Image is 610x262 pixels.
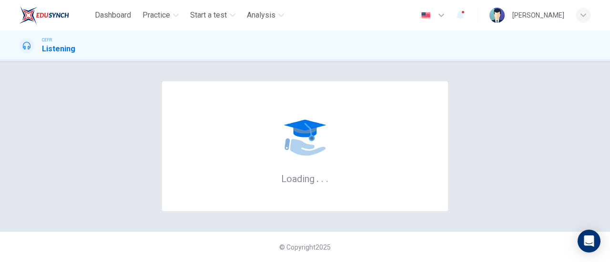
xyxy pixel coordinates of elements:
[19,6,69,25] img: EduSynch logo
[247,10,275,21] span: Analysis
[190,10,227,21] span: Start a test
[91,7,135,24] button: Dashboard
[316,170,319,185] h6: .
[281,172,329,184] h6: Loading
[279,243,331,251] span: © Copyright 2025
[139,7,183,24] button: Practice
[95,10,131,21] span: Dashboard
[578,230,600,252] div: Open Intercom Messenger
[186,7,239,24] button: Start a test
[142,10,170,21] span: Practice
[42,37,52,43] span: CEFR
[489,8,505,23] img: Profile picture
[321,170,324,185] h6: .
[420,12,432,19] img: en
[19,6,91,25] a: EduSynch logo
[243,7,288,24] button: Analysis
[325,170,329,185] h6: .
[512,10,564,21] div: [PERSON_NAME]
[42,43,75,55] h1: Listening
